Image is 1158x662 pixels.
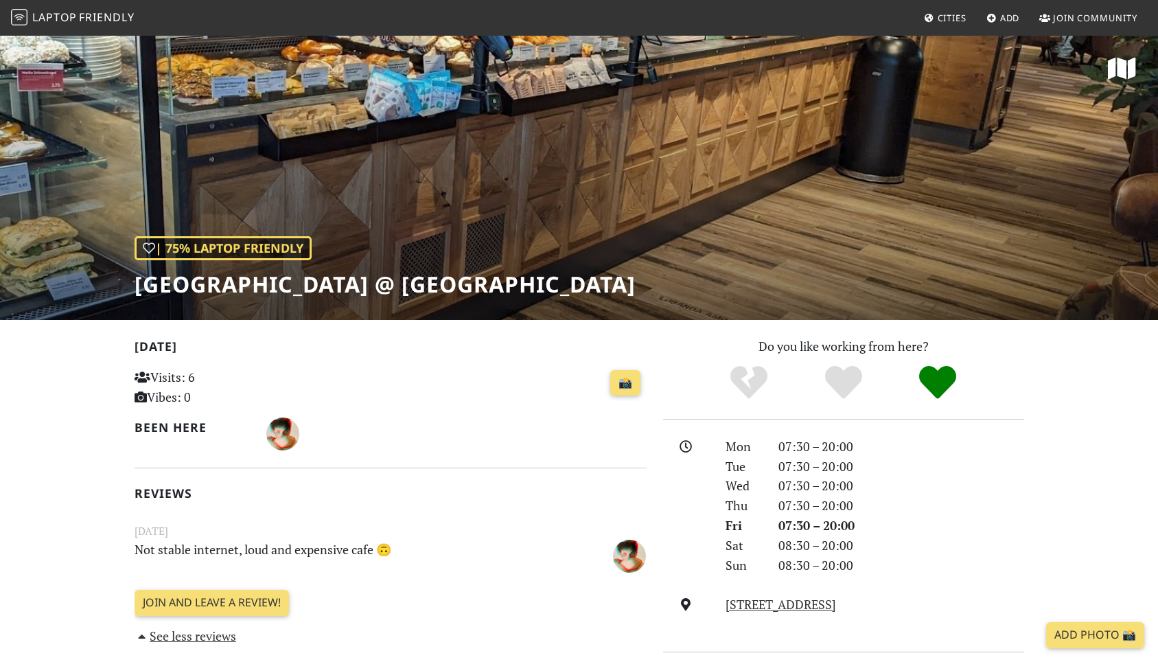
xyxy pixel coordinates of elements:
[717,437,769,457] div: Mon
[32,10,77,25] span: Laptop
[890,364,985,402] div: Definitely!
[135,236,312,260] div: | 75% Laptop Friendly
[613,540,646,573] img: 3474-a.jpg
[717,496,769,516] div: Thu
[1053,12,1137,24] span: Join Community
[717,536,769,556] div: Sat
[11,6,135,30] a: LaptopFriendly LaptopFriendly
[135,486,647,501] h2: Reviews
[726,596,836,613] a: [STREET_ADDRESS]
[770,476,1032,496] div: 07:30 – 20:00
[1034,5,1143,30] a: Join Community
[938,12,966,24] span: Cities
[126,540,567,571] p: Not stable internet, loud and expensive cafe 🙃
[1000,12,1020,24] span: Add
[770,457,1032,477] div: 07:30 – 20:00
[135,590,289,616] a: Join and leave a review!
[266,424,299,441] span: A V
[79,10,134,25] span: Friendly
[126,523,655,540] small: [DATE]
[717,516,769,536] div: Fri
[135,420,251,435] h2: Been here
[717,556,769,575] div: Sun
[770,536,1032,556] div: 08:30 – 20:00
[981,5,1026,30] a: Add
[770,556,1032,575] div: 08:30 – 20:00
[770,496,1032,516] div: 07:30 – 20:00
[11,9,27,25] img: LaptopFriendly
[266,418,299,450] img: 3474-a.jpg
[918,5,972,30] a: Cities
[770,516,1032,536] div: 07:30 – 20:00
[135,271,636,297] h1: [GEOGRAPHIC_DATA] @ [GEOGRAPHIC_DATA]
[717,476,769,496] div: Wed
[1046,622,1144,648] a: Add Photo 📸
[613,546,646,562] span: A V
[135,628,237,644] a: See less reviews
[663,336,1024,356] p: Do you like working from here?
[610,370,640,396] a: 📸
[135,339,647,359] h2: [DATE]
[770,437,1032,457] div: 07:30 – 20:00
[702,364,796,402] div: No
[796,364,891,402] div: Yes
[135,367,294,407] p: Visits: 6 Vibes: 0
[717,457,769,477] div: Tue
